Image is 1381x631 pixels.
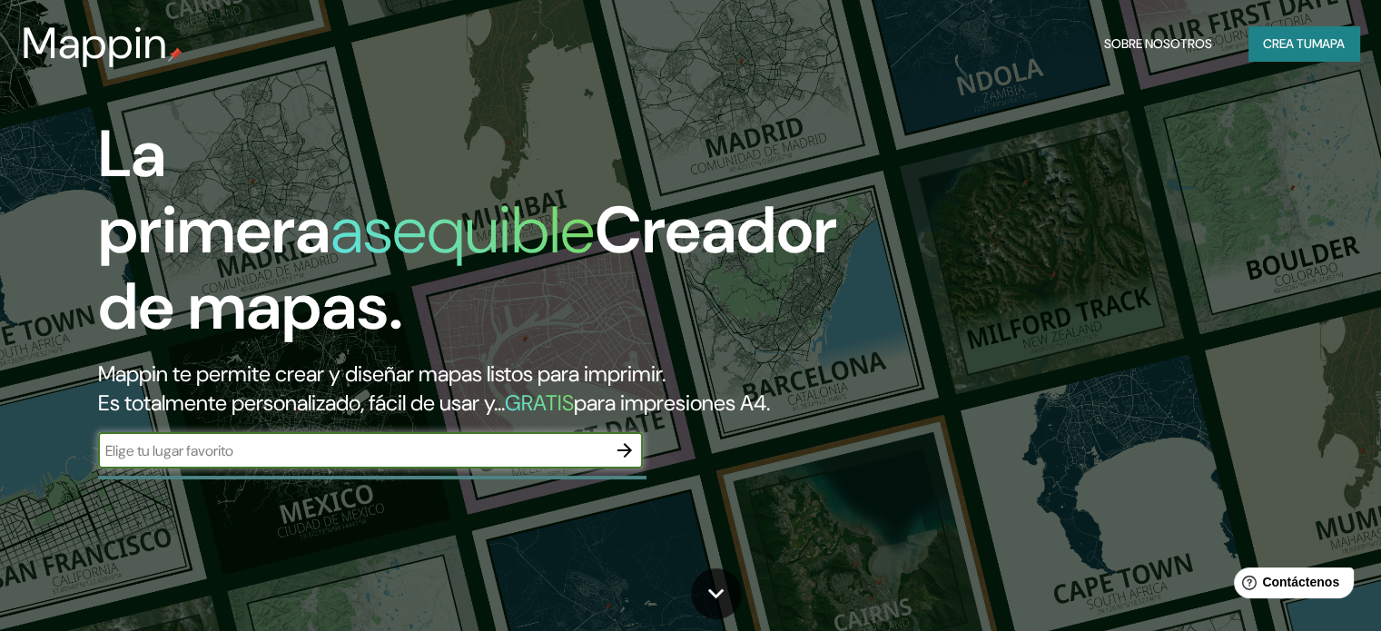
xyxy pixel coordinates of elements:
[505,389,574,417] font: GRATIS
[98,112,330,272] font: La primera
[574,389,770,417] font: para impresiones A4.
[1097,26,1219,61] button: Sobre nosotros
[22,15,168,72] font: Mappin
[1312,35,1345,52] font: mapa
[98,389,505,417] font: Es totalmente personalizado, fácil de usar y...
[330,188,595,272] font: asequible
[1104,35,1212,52] font: Sobre nosotros
[1263,35,1312,52] font: Crea tu
[1219,560,1361,611] iframe: Lanzador de widgets de ayuda
[1248,26,1359,61] button: Crea tumapa
[98,360,666,388] font: Mappin te permite crear y diseñar mapas listos para imprimir.
[98,188,837,349] font: Creador de mapas.
[98,440,607,461] input: Elige tu lugar favorito
[168,47,182,62] img: pin de mapeo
